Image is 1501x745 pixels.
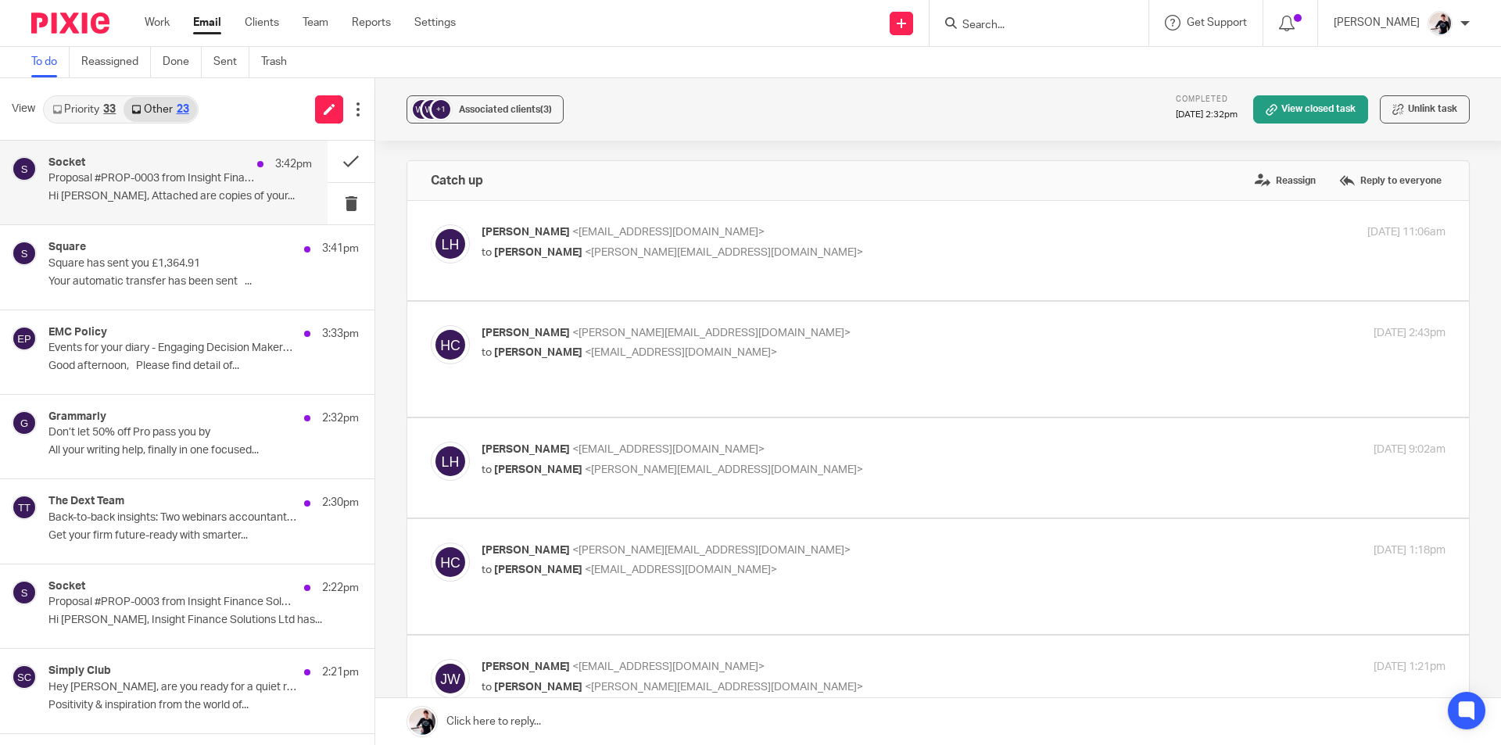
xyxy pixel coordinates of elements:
[1176,95,1228,103] span: Completed
[303,15,328,30] a: Team
[275,156,312,172] p: 3:42pm
[1374,543,1445,559] p: [DATE] 1:18pm
[48,360,359,373] p: Good afternoon, Please find detail of...
[1176,109,1238,121] p: [DATE] 2:32pm
[431,442,470,481] img: svg%3E
[1334,15,1420,30] p: [PERSON_NAME]
[48,172,260,185] p: Proposal #PROP-0003 from Insight Finance Solutions Ltd
[48,511,297,525] p: Back-to-back insights: Two webinars accountants can’t miss
[193,15,221,30] a: Email
[585,682,863,693] span: <[PERSON_NAME][EMAIL_ADDRESS][DOMAIN_NAME]>
[163,47,202,77] a: Done
[961,19,1102,33] input: Search
[322,664,359,680] p: 2:21pm
[48,596,297,609] p: Proposal #PROP-0003 from Insight Finance Solutions Ltd for Review
[48,681,297,694] p: Hey [PERSON_NAME], are you ready for a quiet revolution?
[48,529,359,543] p: Get your firm future-ready with smarter...
[482,347,492,358] span: to
[482,564,492,575] span: to
[482,682,492,693] span: to
[407,95,564,124] button: +1 Associated clients(3)
[420,98,443,121] img: svg%3E
[482,464,492,475] span: to
[572,545,851,556] span: <[PERSON_NAME][EMAIL_ADDRESS][DOMAIN_NAME]>
[48,410,106,424] h4: Grammarly
[431,659,470,698] img: svg%3E
[48,426,297,439] p: Don’t let 50% off Pro pass you by
[48,580,85,593] h4: Socket
[177,104,189,115] div: 23
[1428,11,1453,36] img: AV307615.jpg
[48,156,85,170] h4: Socket
[431,224,470,263] img: svg%3E
[1335,169,1445,192] label: Reply to everyone
[585,564,777,575] span: <[EMAIL_ADDRESS][DOMAIN_NAME]>
[1251,169,1320,192] label: Reassign
[322,241,359,256] p: 3:41pm
[414,15,456,30] a: Settings
[45,97,124,122] a: Priority33
[245,15,279,30] a: Clients
[494,247,582,258] span: [PERSON_NAME]
[482,227,570,238] span: [PERSON_NAME]
[145,15,170,30] a: Work
[459,105,552,114] span: Associated clients
[431,325,470,364] img: svg%3E
[482,444,570,455] span: [PERSON_NAME]
[494,464,582,475] span: [PERSON_NAME]
[585,347,777,358] span: <[EMAIL_ADDRESS][DOMAIN_NAME]>
[48,699,359,712] p: Positivity & inspiration from the world of...
[431,173,483,188] h4: Catch up
[12,664,37,689] img: svg%3E
[48,275,359,288] p: Your automatic transfer has been sent ﻿͏ ﻿͏ ﻿͏...
[432,100,450,119] div: +1
[585,247,863,258] span: <[PERSON_NAME][EMAIL_ADDRESS][DOMAIN_NAME]>
[48,326,107,339] h4: EMC Policy
[81,47,151,77] a: Reassigned
[31,13,109,34] img: Pixie
[1380,95,1470,124] button: Unlink task
[12,156,37,181] img: svg%3E
[213,47,249,77] a: Sent
[12,101,35,117] span: View
[352,15,391,30] a: Reports
[494,347,582,358] span: [PERSON_NAME]
[261,47,299,77] a: Trash
[1374,325,1445,342] p: [DATE] 2:43pm
[410,98,434,121] img: svg%3E
[322,326,359,342] p: 3:33pm
[1374,442,1445,458] p: [DATE] 9:02am
[124,97,196,122] a: Other23
[12,580,37,605] img: svg%3E
[572,444,765,455] span: <[EMAIL_ADDRESS][DOMAIN_NAME]>
[431,543,470,582] img: svg%3E
[482,545,570,556] span: [PERSON_NAME]
[48,342,297,355] p: Events for your diary - Engaging Decision Makers, State of the Economy and Energy Conferences, Su...
[12,326,37,351] img: svg%3E
[48,444,359,457] p: All your writing help, finally in one focused...
[322,410,359,426] p: 2:32pm
[103,104,116,115] div: 33
[48,257,297,270] p: Square has sent you £1,364.91
[572,227,765,238] span: <[EMAIL_ADDRESS][DOMAIN_NAME]>
[322,580,359,596] p: 2:22pm
[1187,17,1247,28] span: Get Support
[494,564,582,575] span: [PERSON_NAME]
[1374,659,1445,675] p: [DATE] 1:21pm
[12,410,37,435] img: svg%3E
[48,190,312,203] p: Hi [PERSON_NAME], Attached are copies of your...
[540,105,552,114] span: (3)
[31,47,70,77] a: To do
[572,661,765,672] span: <[EMAIL_ADDRESS][DOMAIN_NAME]>
[1253,95,1368,124] a: View closed task
[482,328,570,338] span: [PERSON_NAME]
[572,328,851,338] span: <[PERSON_NAME][EMAIL_ADDRESS][DOMAIN_NAME]>
[1367,224,1445,241] p: [DATE] 11:06am
[585,464,863,475] span: <[PERSON_NAME][EMAIL_ADDRESS][DOMAIN_NAME]>
[12,495,37,520] img: svg%3E
[48,495,124,508] h4: The Dext Team
[494,682,582,693] span: [PERSON_NAME]
[322,495,359,510] p: 2:30pm
[482,661,570,672] span: [PERSON_NAME]
[12,241,37,266] img: svg%3E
